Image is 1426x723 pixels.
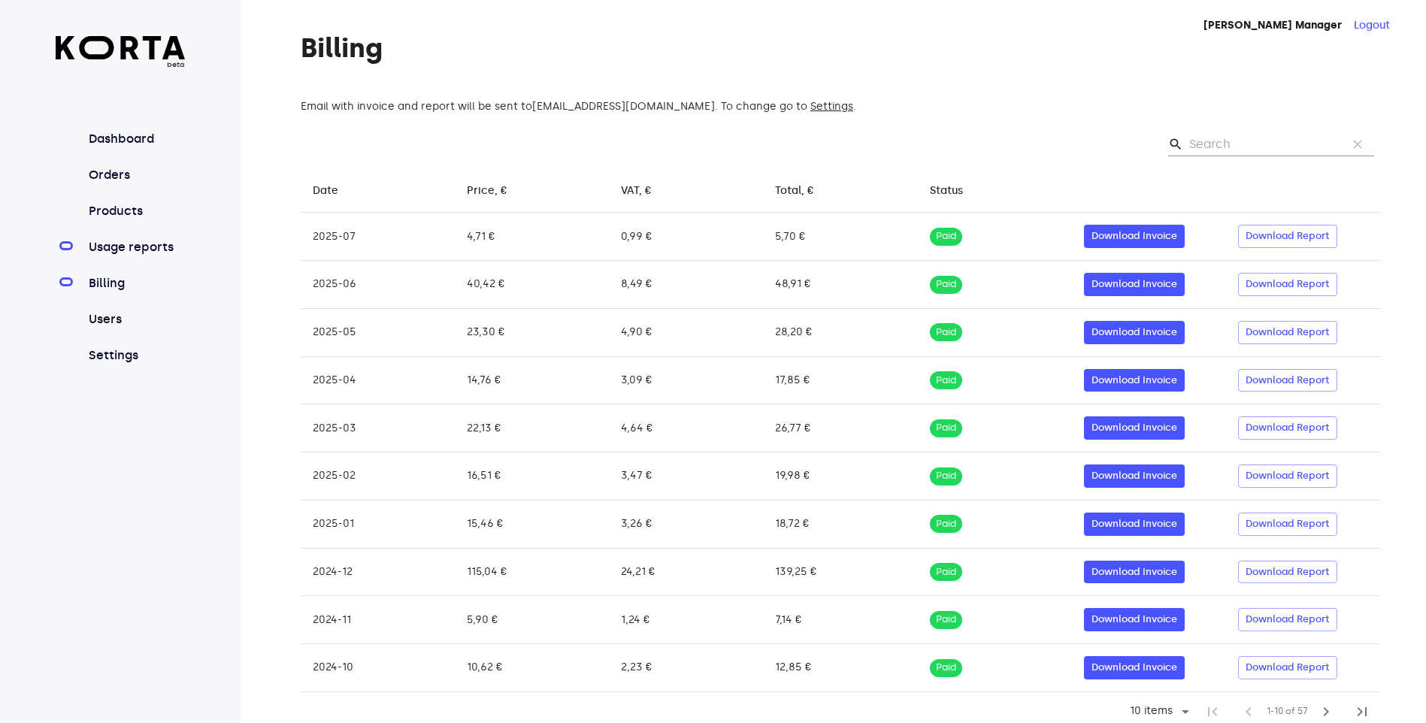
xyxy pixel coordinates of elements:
button: Download Invoice [1084,513,1185,536]
input: Search [1189,132,1335,156]
td: 40,42 € [455,261,609,309]
td: 2025-05 [301,308,455,356]
td: 2024-12 [301,548,455,596]
td: 4,64 € [609,404,763,452]
td: 22,13 € [455,404,609,452]
button: Download Invoice [1084,225,1185,248]
button: Download Report [1238,321,1337,344]
a: Download Invoice [1084,659,1185,672]
a: Download Invoice [1084,324,1185,337]
span: Download Invoice [1091,611,1177,628]
span: Download Invoice [1091,516,1177,533]
td: 3,47 € [609,452,763,501]
span: Download Report [1246,419,1330,437]
div: VAT, € [621,182,652,200]
span: Paid [930,517,962,531]
td: 2025-03 [301,404,455,452]
button: Logout [1354,18,1390,33]
td: 1,24 € [609,596,763,644]
a: Download Report [1238,372,1337,385]
span: Paid [930,277,962,292]
a: Download Report [1238,276,1337,289]
td: 18,72 € [763,500,917,548]
span: Price, € [467,182,527,200]
span: Paid [930,229,962,244]
td: 4,90 € [609,308,763,356]
span: Date [313,182,358,200]
button: Download Report [1238,273,1337,296]
button: Download Invoice [1084,608,1185,631]
td: 2025-06 [301,261,455,309]
h1: Billing [301,33,1380,63]
a: Download Report [1238,564,1337,576]
td: 15,46 € [455,500,609,548]
span: Download Report [1246,372,1330,389]
a: beta [56,36,186,70]
td: 17,85 € [763,356,917,404]
span: VAT, € [621,182,671,200]
td: 26,77 € [763,404,917,452]
span: Search [1168,137,1183,152]
td: 3,26 € [609,500,763,548]
button: Download Report [1238,513,1337,536]
span: Status [930,182,982,200]
span: last_page [1353,703,1371,721]
strong: [PERSON_NAME] Manager [1203,19,1342,32]
a: Settings [810,100,853,113]
span: Download Invoice [1091,228,1177,245]
a: Download Report [1238,516,1337,528]
a: Users [86,310,186,328]
td: 16,51 € [455,452,609,501]
td: 2024-10 [301,644,455,692]
td: 28,20 € [763,308,917,356]
button: Download Invoice [1084,416,1185,440]
span: Paid [930,469,962,483]
td: 10,62 € [455,644,609,692]
div: Price, € [467,182,507,200]
button: Download Invoice [1084,369,1185,392]
td: 19,98 € [763,452,917,501]
div: Status [930,182,963,200]
button: Download Report [1238,369,1337,392]
a: Download Invoice [1084,467,1185,480]
span: Download Invoice [1091,419,1177,437]
button: Download Report [1238,464,1337,488]
td: 2025-01 [301,500,455,548]
span: Download Invoice [1091,276,1177,293]
span: Paid [930,613,962,627]
a: Download Report [1238,419,1337,432]
a: Billing [86,274,186,292]
td: 4,71 € [455,213,609,261]
span: 1-10 of 57 [1267,704,1308,719]
div: Total, € [775,182,814,200]
a: Download Invoice [1084,564,1185,576]
td: 2025-04 [301,356,455,404]
td: 2025-07 [301,213,455,261]
span: Download Report [1246,564,1330,581]
td: 5,90 € [455,596,609,644]
a: Dashboard [86,130,186,148]
span: Download Report [1246,228,1330,245]
div: Date [313,182,338,200]
a: Download Invoice [1084,276,1185,289]
div: 10 items [1120,700,1194,723]
td: 115,04 € [455,548,609,596]
td: 5,70 € [763,213,917,261]
span: Download Invoice [1091,564,1177,581]
span: Download Invoice [1091,659,1177,676]
td: 12,85 € [763,644,917,692]
a: Usage reports [86,238,186,256]
td: 14,76 € [455,356,609,404]
td: 24,21 € [609,548,763,596]
button: Download Invoice [1084,464,1185,488]
a: Orders [86,166,186,184]
span: Paid [930,565,962,579]
img: Korta [56,36,186,59]
div: 10 items [1126,705,1176,718]
button: Download Invoice [1084,321,1185,344]
td: 139,25 € [763,548,917,596]
a: Download Report [1238,228,1337,240]
a: Download Invoice [1084,228,1185,240]
a: Download Report [1238,659,1337,672]
span: Download Report [1246,516,1330,533]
